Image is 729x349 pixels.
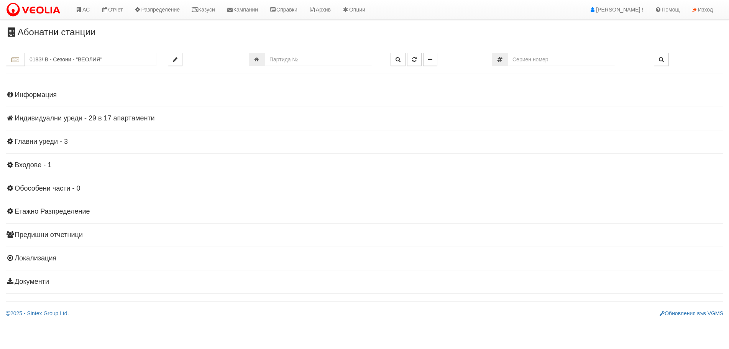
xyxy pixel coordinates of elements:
[6,27,723,37] h3: Абонатни станции
[6,91,723,99] h4: Информация
[6,185,723,193] h4: Обособени части - 0
[6,161,723,169] h4: Входове - 1
[6,278,723,286] h4: Документи
[25,53,156,66] input: Абонатна станция
[265,53,372,66] input: Партида №
[6,255,723,262] h4: Локализация
[508,53,615,66] input: Сериен номер
[660,310,723,316] a: Обновления във VGMS
[6,231,723,239] h4: Предишни отчетници
[6,2,64,18] img: VeoliaLogo.png
[6,138,723,146] h4: Главни уреди - 3
[6,310,69,316] a: 2025 - Sintex Group Ltd.
[6,115,723,122] h4: Индивидуални уреди - 29 в 17 апартаменти
[6,208,723,216] h4: Етажно Разпределение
